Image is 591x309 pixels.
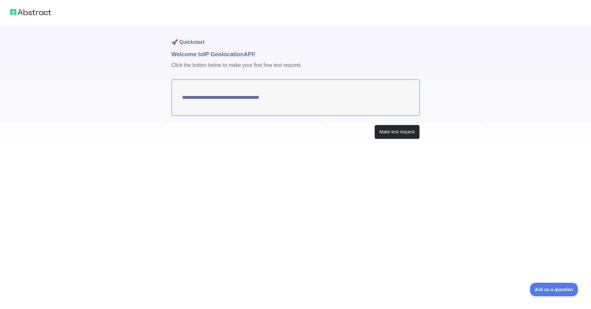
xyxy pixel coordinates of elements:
img: Abstract logo [10,8,51,17]
iframe: Toggle Customer Support [530,283,578,296]
p: Click the button below to make your first free test request. [172,59,420,79]
button: Make test request [374,125,419,139]
h1: Welcome to IP Geolocation API! [172,50,420,59]
h1: 🚀 Quickstart [172,26,420,50]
